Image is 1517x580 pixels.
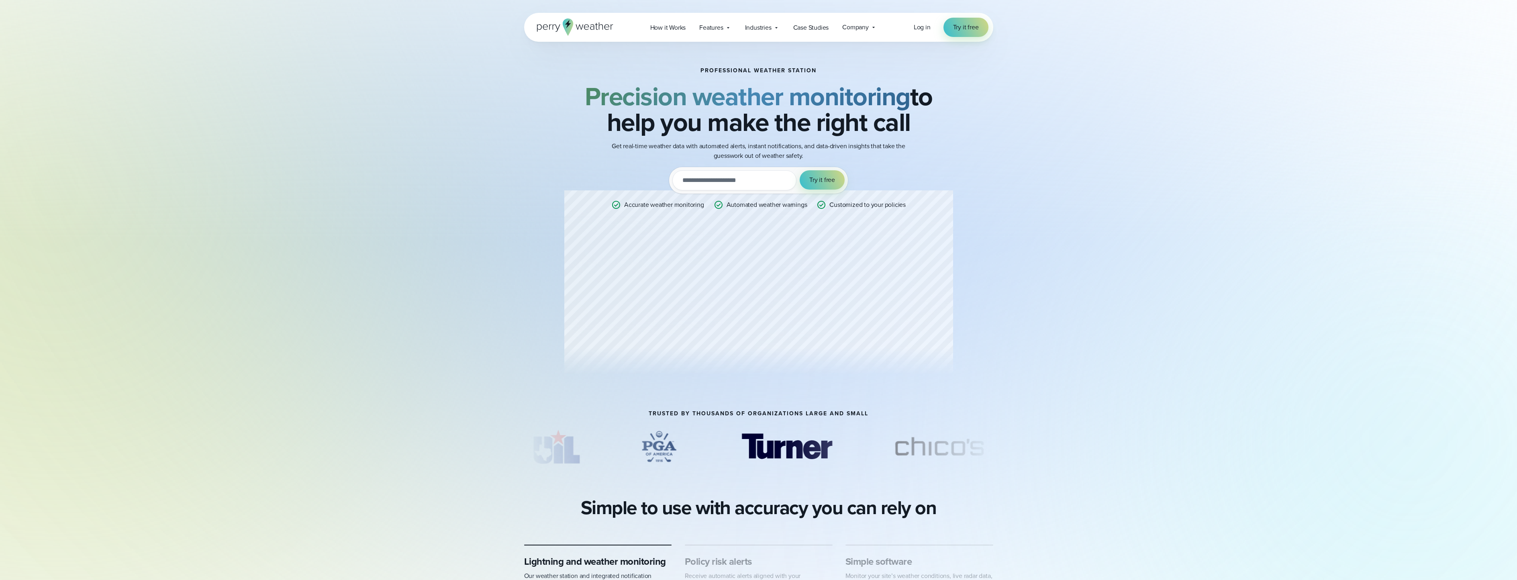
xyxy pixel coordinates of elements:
img: UIL.svg [524,427,588,467]
p: Accurate weather monitoring [624,200,704,210]
img: Chicos.svg [882,427,996,467]
p: Automated weather warnings [727,200,807,210]
div: slideshow [524,427,993,471]
div: 2 of 69 [627,427,691,467]
a: How it Works [643,19,693,36]
a: Log in [914,22,931,32]
span: How it Works [650,23,686,33]
h2: TRUSTED BY THOUSANDS OF ORGANIZATIONS LARGE AND SMALL [649,410,868,417]
a: Try it free [943,18,988,37]
img: PGA.svg [627,427,691,467]
h2: Simple to use with accuracy you can rely on [581,496,937,519]
span: Try it free [953,22,979,32]
h3: Simple software [845,555,993,568]
img: Turner-Construction_1.svg [729,427,843,467]
a: Case Studies [786,19,836,36]
span: Features [699,23,723,33]
span: Industries [745,23,772,33]
h2: to help you make the right call [564,84,953,135]
span: Case Studies [793,23,829,33]
div: 4 of 69 [882,427,996,467]
h3: Lightning and weather monitoring [524,555,672,568]
button: Try it free [800,170,845,190]
p: Get real-time weather data with automated alerts, instant notifications, and data-driven insights... [598,141,919,161]
strong: Precision weather monitoring [585,78,910,115]
h3: Policy risk alerts [685,555,833,568]
span: Company [842,22,869,32]
div: 1 of 69 [524,427,588,467]
div: 3 of 69 [729,427,843,467]
h1: Professional Weather Station [700,67,817,74]
span: Try it free [809,175,835,185]
p: Customized to your policies [829,200,906,210]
